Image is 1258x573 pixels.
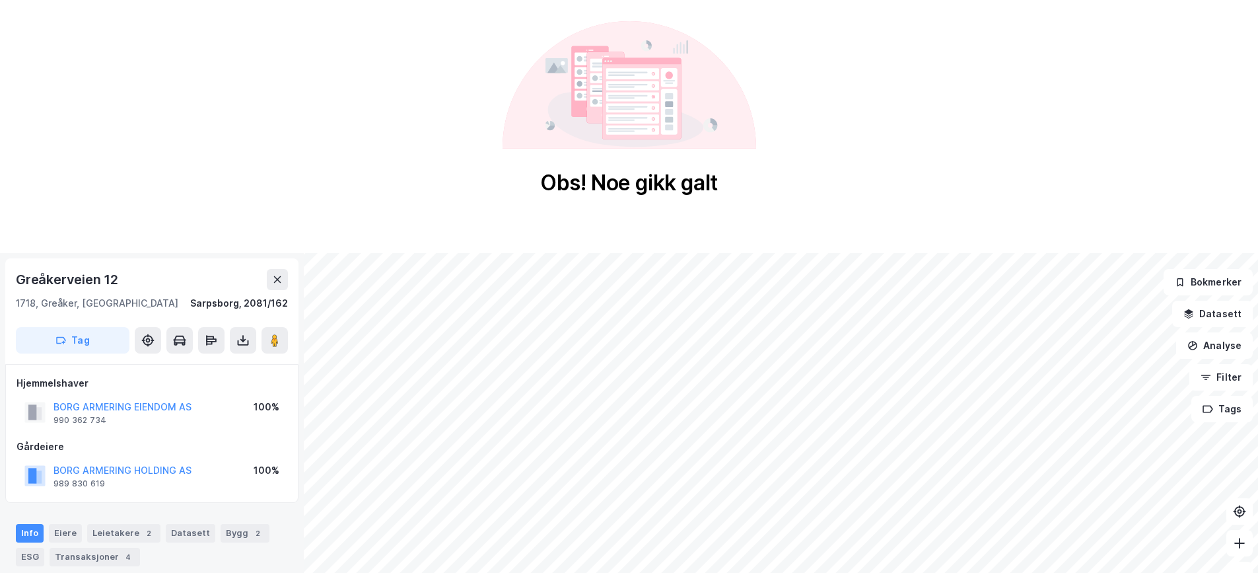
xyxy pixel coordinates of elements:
[166,524,215,543] div: Datasett
[254,399,279,415] div: 100%
[122,551,135,564] div: 4
[16,548,44,566] div: ESG
[254,463,279,478] div: 100%
[16,295,178,311] div: 1718, Greåker, [GEOGRAPHIC_DATA]
[53,478,105,489] div: 989 830 619
[1172,301,1253,327] button: Datasett
[251,527,264,540] div: 2
[50,548,140,566] div: Transaksjoner
[221,524,269,543] div: Bygg
[1164,269,1253,295] button: Bokmerker
[1192,510,1258,573] iframe: Chat Widget
[17,375,287,391] div: Hjemmelshaver
[53,415,106,426] div: 990 362 734
[190,295,288,311] div: Sarpsborg, 2081/162
[1176,332,1253,359] button: Analyse
[16,269,121,290] div: Greåkerveien 12
[1189,364,1253,391] button: Filter
[87,524,160,543] div: Leietakere
[49,524,82,543] div: Eiere
[16,524,44,543] div: Info
[1192,510,1258,573] div: Kontrollprogram for chat
[142,527,155,540] div: 2
[16,327,129,354] button: Tag
[1191,396,1253,422] button: Tags
[17,439,287,455] div: Gårdeiere
[540,170,718,196] div: Obs! Noe gikk galt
